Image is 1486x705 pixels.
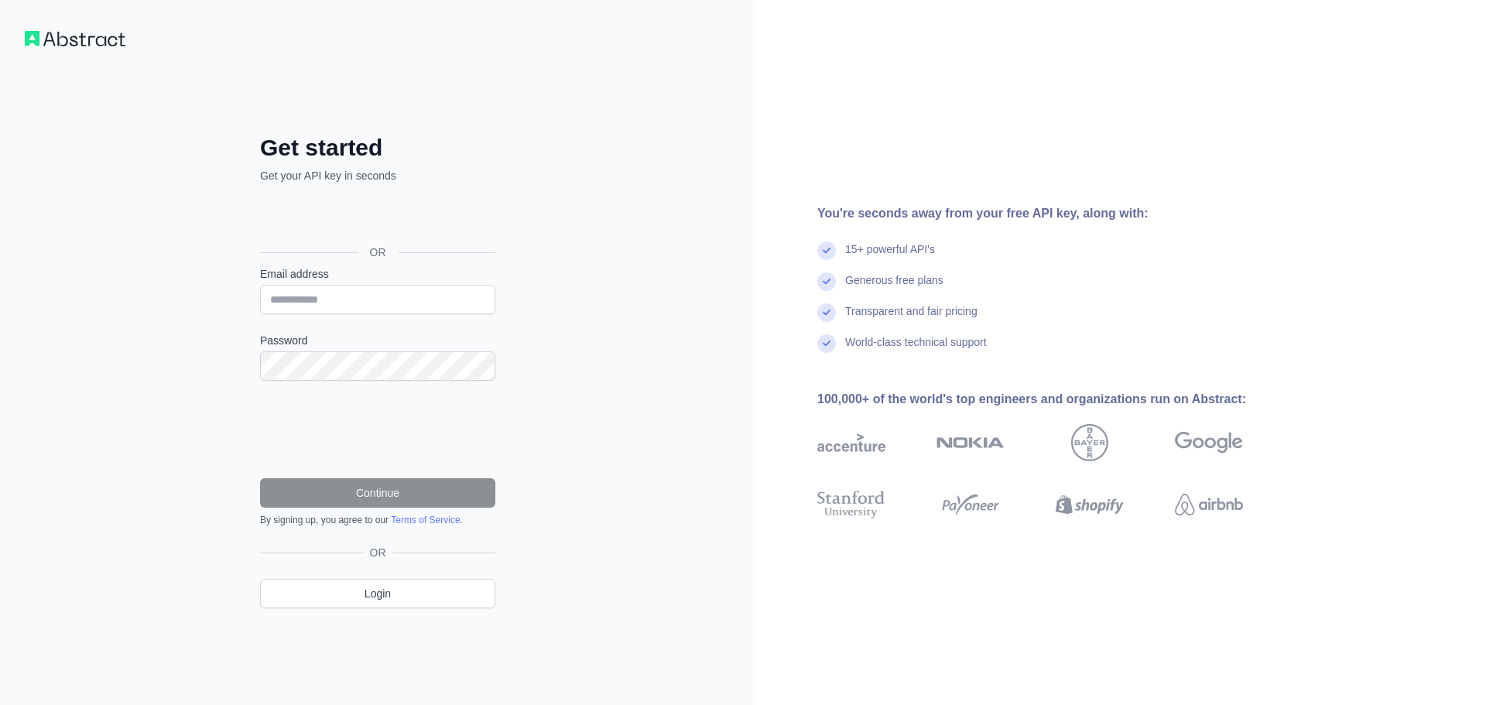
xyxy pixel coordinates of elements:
img: bayer [1071,424,1108,461]
a: Terms of Service [391,515,460,525]
img: shopify [1056,488,1124,522]
img: Workflow [25,31,125,46]
div: You're seconds away from your free API key, along with: [817,204,1293,223]
img: google [1175,424,1243,461]
iframe: reCAPTCHA [260,399,495,460]
img: check mark [817,241,836,260]
img: check mark [817,272,836,291]
img: airbnb [1175,488,1243,522]
div: Generous free plans [845,272,943,303]
label: Password [260,333,495,348]
div: 15+ powerful API's [845,241,935,272]
h2: Get started [260,134,495,162]
img: payoneer [936,488,1005,522]
a: Login [260,579,495,608]
img: check mark [817,303,836,322]
div: By signing up, you agree to our . [260,514,495,526]
label: Email address [260,266,495,282]
button: Continue [260,478,495,508]
div: 100,000+ of the world's top engineers and organizations run on Abstract: [817,390,1293,409]
img: stanford university [817,488,885,522]
p: Get your API key in seconds [260,168,495,183]
div: Transparent and fair pricing [845,303,978,334]
iframe: Sign in with Google Button [252,200,500,234]
img: accenture [817,424,885,461]
span: OR [364,545,392,560]
img: nokia [936,424,1005,461]
img: check mark [817,334,836,353]
span: OR [358,245,399,260]
div: World-class technical support [845,334,987,365]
